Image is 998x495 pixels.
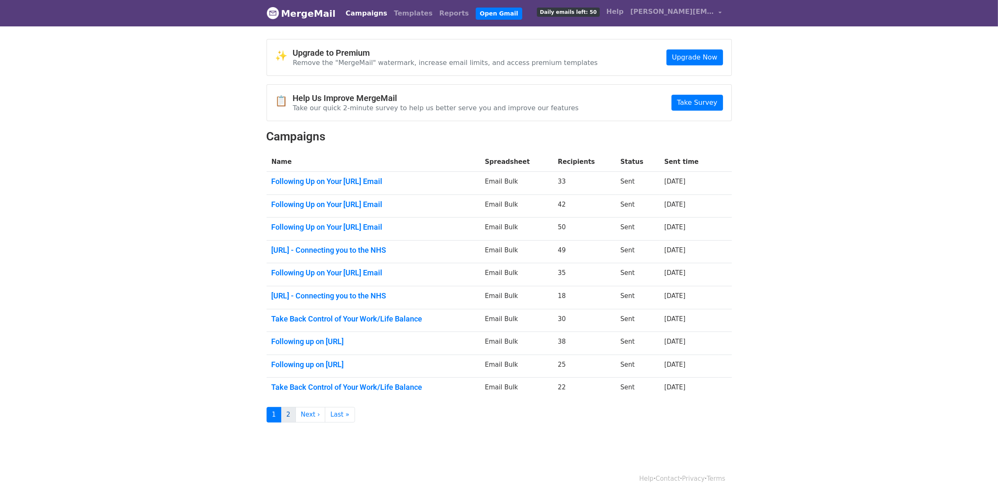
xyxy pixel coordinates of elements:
a: Following Up on Your [URL] Email [272,177,475,186]
a: Take Back Control of Your Work/Life Balance [272,383,475,392]
a: [DATE] [664,178,686,185]
td: Sent [615,172,659,195]
td: 35 [553,263,615,286]
p: Remove the "MergeMail" watermark, increase email limits, and access premium templates [293,58,598,67]
a: Following up on [URL] [272,337,475,346]
a: [DATE] [664,292,686,300]
a: 2 [281,407,296,422]
a: Take Back Control of Your Work/Life Balance [272,314,475,324]
td: Sent [615,309,659,332]
a: [PERSON_NAME][EMAIL_ADDRESS][PERSON_NAME] [627,3,725,23]
td: 25 [553,355,615,378]
td: 49 [553,240,615,263]
a: Campaigns [342,5,391,22]
a: Following up on [URL] [272,360,475,369]
td: Email Bulk [480,332,553,355]
td: Email Bulk [480,218,553,241]
span: Daily emails left: 50 [537,8,599,17]
a: Reports [436,5,472,22]
td: 50 [553,218,615,241]
a: [DATE] [664,246,686,254]
td: Sent [615,332,659,355]
a: [URL] - Connecting you to the NHS [272,246,475,255]
th: Sent time [659,152,718,172]
a: [DATE] [664,361,686,368]
a: Daily emails left: 50 [534,3,603,20]
td: Email Bulk [480,286,553,309]
th: Recipients [553,152,615,172]
iframe: Chat Widget [956,455,998,495]
h4: Help Us Improve MergeMail [293,93,579,103]
h2: Campaigns [267,130,732,144]
td: 38 [553,332,615,355]
a: Privacy [682,475,705,482]
td: 22 [553,378,615,400]
a: Contact [656,475,680,482]
a: Last » [325,407,355,422]
th: Status [615,152,659,172]
a: Take Survey [671,95,723,111]
h4: Upgrade to Premium [293,48,598,58]
span: 📋 [275,95,293,107]
td: Email Bulk [480,172,553,195]
a: [URL] - Connecting you to the NHS [272,291,475,301]
td: Sent [615,378,659,400]
td: 30 [553,309,615,332]
a: [DATE] [664,201,686,208]
a: Next › [296,407,326,422]
th: Name [267,152,480,172]
a: Following Up on Your [URL] Email [272,268,475,277]
td: Email Bulk [480,240,553,263]
a: Open Gmail [476,8,522,20]
td: 42 [553,194,615,218]
td: Email Bulk [480,378,553,400]
td: Email Bulk [480,263,553,286]
a: [DATE] [664,338,686,345]
p: Take our quick 2-minute survey to help us better serve you and improve our features [293,104,579,112]
td: Sent [615,286,659,309]
a: Help [639,475,653,482]
span: [PERSON_NAME][EMAIL_ADDRESS][PERSON_NAME] [630,7,714,17]
td: Email Bulk [480,194,553,218]
a: [DATE] [664,269,686,277]
th: Spreadsheet [480,152,553,172]
td: Sent [615,355,659,378]
a: [DATE] [664,223,686,231]
a: Following Up on Your [URL] Email [272,200,475,209]
a: Following Up on Your [URL] Email [272,223,475,232]
td: Sent [615,263,659,286]
a: MergeMail [267,5,336,22]
td: 33 [553,172,615,195]
td: Sent [615,240,659,263]
a: 1 [267,407,282,422]
a: [DATE] [664,315,686,323]
a: Templates [391,5,436,22]
td: Sent [615,194,659,218]
td: 18 [553,286,615,309]
td: Email Bulk [480,355,553,378]
span: ✨ [275,50,293,62]
a: Terms [707,475,725,482]
a: [DATE] [664,384,686,391]
a: Upgrade Now [666,49,723,65]
td: Sent [615,218,659,241]
td: Email Bulk [480,309,553,332]
img: MergeMail logo [267,7,279,19]
a: Help [603,3,627,20]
